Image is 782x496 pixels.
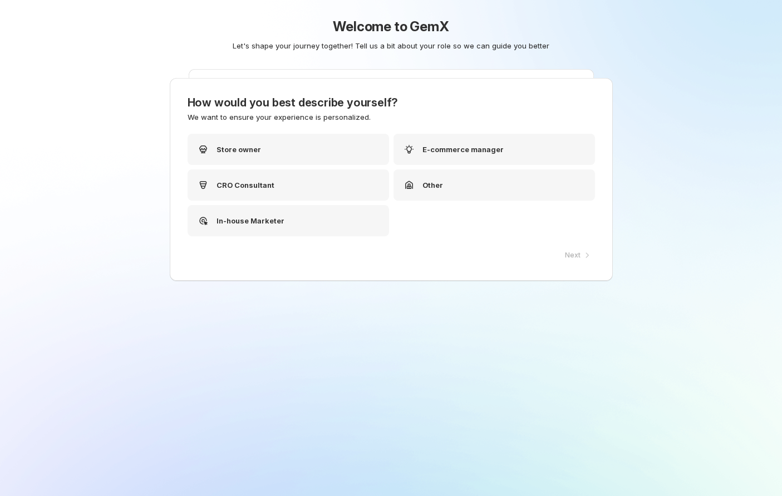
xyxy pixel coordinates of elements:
h1: Welcome to GemX [127,18,656,36]
iframe: Intercom live chat [744,458,771,485]
p: Let's shape your journey together! Tell us a bit about your role so we can guide you better [131,40,651,51]
h3: How would you best describe yourself? [188,96,595,109]
p: Other [422,179,443,191]
p: In-house Marketer [217,215,284,226]
p: E-commerce manager [422,144,504,155]
p: CRO Consultant [217,179,274,191]
p: Store owner [217,144,261,155]
span: We want to ensure your experience is personalized. [188,113,371,121]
